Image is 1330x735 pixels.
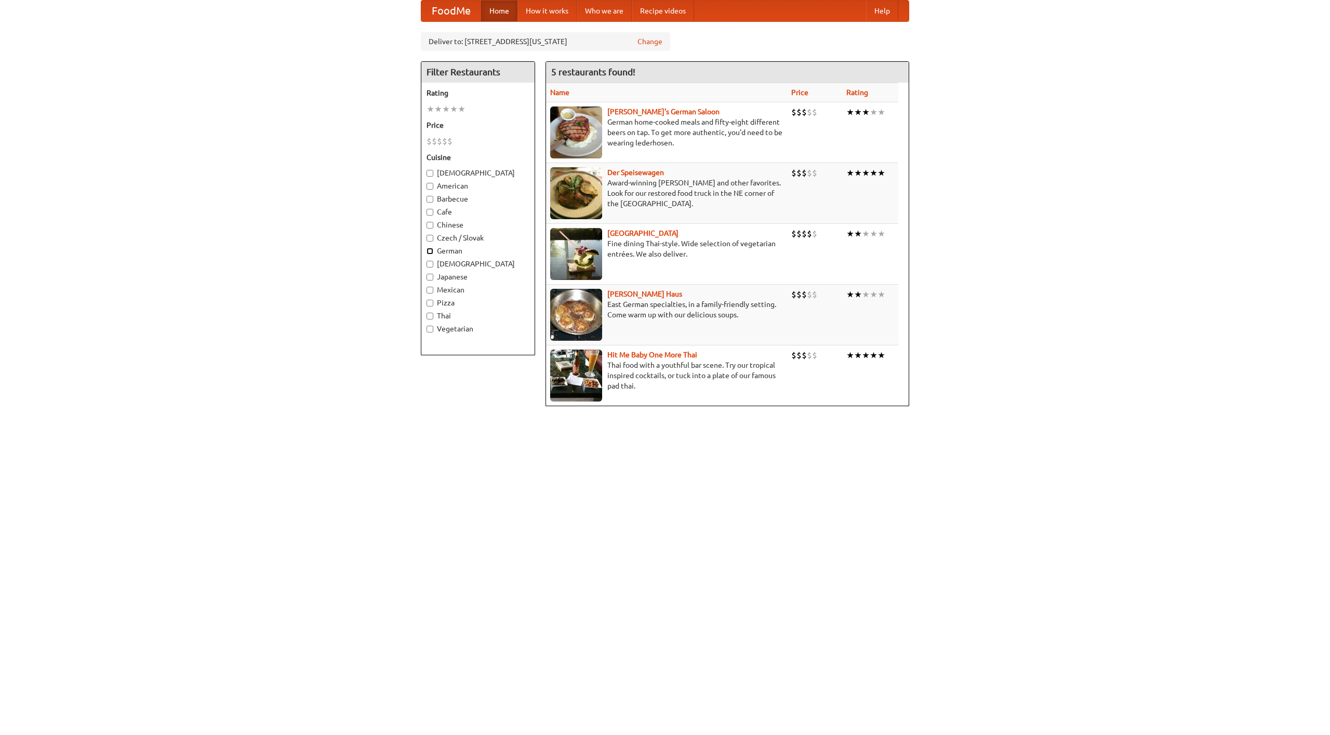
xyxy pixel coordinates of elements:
img: satay.jpg [550,228,602,280]
li: $ [812,106,817,118]
label: Chinese [427,220,529,230]
a: Rating [846,88,868,97]
a: [PERSON_NAME] Haus [607,290,682,298]
input: Mexican [427,287,433,293]
a: Change [637,36,662,47]
li: $ [802,228,807,239]
li: $ [812,289,817,300]
label: Vegetarian [427,324,529,334]
input: Thai [427,313,433,319]
li: ★ [870,106,877,118]
li: ★ [854,106,862,118]
input: Barbecue [427,196,433,203]
h5: Cuisine [427,152,529,163]
label: German [427,246,529,256]
li: $ [812,167,817,179]
a: [PERSON_NAME]'s German Saloon [607,108,720,116]
img: babythai.jpg [550,350,602,402]
li: $ [807,228,812,239]
li: ★ [862,228,870,239]
li: $ [796,228,802,239]
ng-pluralize: 5 restaurants found! [551,67,635,77]
li: $ [796,289,802,300]
p: East German specialties, in a family-friendly setting. Come warm up with our delicious soups. [550,299,783,320]
li: ★ [458,103,465,115]
input: Cafe [427,209,433,216]
li: $ [802,106,807,118]
input: Czech / Slovak [427,235,433,242]
li: ★ [854,350,862,361]
p: Thai food with a youthful bar scene. Try our tropical inspired cocktails, or tuck into a plate of... [550,360,783,391]
input: Vegetarian [427,326,433,332]
img: speisewagen.jpg [550,167,602,219]
img: esthers.jpg [550,106,602,158]
li: ★ [427,103,434,115]
h5: Price [427,120,529,130]
label: Cafe [427,207,529,217]
li: ★ [877,350,885,361]
a: How it works [517,1,577,21]
a: Who we are [577,1,632,21]
li: ★ [442,103,450,115]
li: ★ [846,106,854,118]
input: Japanese [427,274,433,280]
input: Pizza [427,300,433,306]
input: [DEMOGRAPHIC_DATA] [427,170,433,177]
li: $ [791,350,796,361]
img: kohlhaus.jpg [550,289,602,341]
li: ★ [862,350,870,361]
li: ★ [877,228,885,239]
label: Japanese [427,272,529,282]
input: German [427,248,433,255]
a: [GEOGRAPHIC_DATA] [607,229,679,237]
li: ★ [846,167,854,179]
label: [DEMOGRAPHIC_DATA] [427,259,529,269]
a: Hit Me Baby One More Thai [607,351,697,359]
li: $ [807,167,812,179]
label: Barbecue [427,194,529,204]
h5: Rating [427,88,529,98]
li: ★ [870,289,877,300]
li: $ [807,350,812,361]
li: $ [802,167,807,179]
li: $ [442,136,447,147]
label: Mexican [427,285,529,295]
li: ★ [877,106,885,118]
li: $ [807,106,812,118]
li: $ [432,136,437,147]
label: American [427,181,529,191]
a: Name [550,88,569,97]
li: $ [427,136,432,147]
li: $ [791,167,796,179]
h4: Filter Restaurants [421,62,535,83]
li: $ [437,136,442,147]
input: [DEMOGRAPHIC_DATA] [427,261,433,268]
li: ★ [854,289,862,300]
li: $ [807,289,812,300]
li: $ [802,289,807,300]
li: $ [791,289,796,300]
li: ★ [846,350,854,361]
li: ★ [450,103,458,115]
li: ★ [854,228,862,239]
p: German home-cooked meals and fifty-eight different beers on tap. To get more authentic, you'd nee... [550,117,783,148]
li: ★ [862,289,870,300]
div: Deliver to: [STREET_ADDRESS][US_STATE] [421,32,670,51]
li: ★ [877,167,885,179]
li: ★ [877,289,885,300]
li: ★ [434,103,442,115]
li: $ [802,350,807,361]
label: [DEMOGRAPHIC_DATA] [427,168,529,178]
a: Price [791,88,808,97]
p: Award-winning [PERSON_NAME] and other favorites. Look for our restored food truck in the NE corne... [550,178,783,209]
li: ★ [870,228,877,239]
a: Der Speisewagen [607,168,664,177]
li: $ [812,228,817,239]
label: Czech / Slovak [427,233,529,243]
input: Chinese [427,222,433,229]
li: ★ [854,167,862,179]
li: $ [791,228,796,239]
